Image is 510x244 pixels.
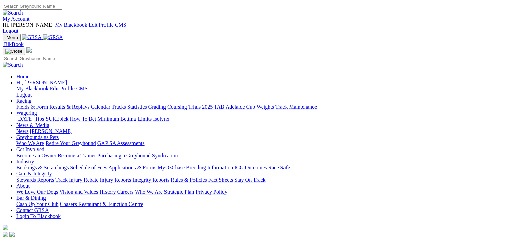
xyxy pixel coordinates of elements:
[70,165,107,170] a: Schedule of Fees
[16,171,52,177] a: Care & Integrity
[16,153,56,158] a: Become an Owner
[16,80,68,85] a: Hi, [PERSON_NAME]
[196,189,227,195] a: Privacy Policy
[97,116,152,122] a: Minimum Betting Limits
[108,165,156,170] a: Applications & Forms
[112,104,126,110] a: Tracks
[16,110,37,116] a: Wagering
[16,98,31,104] a: Racing
[16,122,49,128] a: News & Media
[16,195,46,201] a: Bar & Dining
[3,16,30,22] a: My Account
[158,165,185,170] a: MyOzChase
[16,74,29,79] a: Home
[16,128,507,134] div: News & Media
[186,165,233,170] a: Breeding Information
[16,92,32,98] a: Logout
[7,35,18,40] span: Menu
[49,104,89,110] a: Results & Replays
[16,86,507,98] div: Hi, [PERSON_NAME]
[91,104,110,110] a: Calendar
[16,140,507,146] div: Greyhounds as Pets
[3,34,21,41] button: Toggle navigation
[16,201,58,207] a: Cash Up Your Club
[16,86,49,91] a: My Blackbook
[16,177,54,183] a: Stewards Reports
[257,104,274,110] a: Weights
[202,104,255,110] a: 2025 TAB Adelaide Cup
[99,189,116,195] a: History
[3,10,23,16] img: Search
[16,207,49,213] a: Contact GRSA
[152,153,178,158] a: Syndication
[70,116,96,122] a: How To Bet
[3,22,54,28] span: Hi, [PERSON_NAME]
[59,189,98,195] a: Vision and Values
[268,165,290,170] a: Race Safe
[3,48,25,55] button: Toggle navigation
[164,189,194,195] a: Strategic Plan
[9,232,15,237] img: twitter.svg
[117,189,133,195] a: Careers
[16,116,44,122] a: [DATE] Tips
[171,177,207,183] a: Rules & Policies
[167,104,187,110] a: Coursing
[16,80,67,85] span: Hi, [PERSON_NAME]
[127,104,147,110] a: Statistics
[26,47,32,53] img: logo-grsa-white.png
[3,62,23,68] img: Search
[16,183,30,189] a: About
[135,189,163,195] a: Who We Are
[5,49,22,54] img: Close
[3,28,18,34] a: Logout
[50,86,75,91] a: Edit Profile
[76,86,88,91] a: CMS
[16,116,507,122] div: Wagering
[16,134,59,140] a: Greyhounds as Pets
[234,165,267,170] a: ICG Outcomes
[16,189,507,195] div: About
[115,22,126,28] a: CMS
[16,128,28,134] a: News
[3,41,24,47] a: BlkBook
[55,177,98,183] a: Track Injury Rebate
[3,225,8,230] img: logo-grsa-white.png
[3,232,8,237] img: facebook.svg
[3,3,62,10] input: Search
[97,140,145,146] a: GAP SA Assessments
[16,153,507,159] div: Get Involved
[132,177,169,183] a: Integrity Reports
[188,104,201,110] a: Trials
[208,177,233,183] a: Fact Sheets
[16,140,44,146] a: Who We Are
[148,104,166,110] a: Grading
[275,104,317,110] a: Track Maintenance
[16,189,58,195] a: We Love Our Dogs
[46,140,96,146] a: Retire Your Greyhound
[16,104,507,110] div: Racing
[16,213,61,219] a: Login To Blackbook
[43,34,63,40] img: GRSA
[16,165,69,170] a: Bookings & Scratchings
[22,34,42,40] img: GRSA
[3,55,62,62] input: Search
[89,22,114,28] a: Edit Profile
[16,165,507,171] div: Industry
[46,116,68,122] a: SUREpick
[234,177,265,183] a: Stay On Track
[30,128,72,134] a: [PERSON_NAME]
[16,104,48,110] a: Fields & Form
[60,201,143,207] a: Chasers Restaurant & Function Centre
[16,201,507,207] div: Bar & Dining
[4,41,24,47] span: BlkBook
[16,177,507,183] div: Care & Integrity
[3,22,507,34] div: My Account
[153,116,169,122] a: Isolynx
[55,22,87,28] a: My Blackbook
[16,159,34,164] a: Industry
[58,153,96,158] a: Become a Trainer
[100,177,131,183] a: Injury Reports
[97,153,151,158] a: Purchasing a Greyhound
[16,146,44,152] a: Get Involved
